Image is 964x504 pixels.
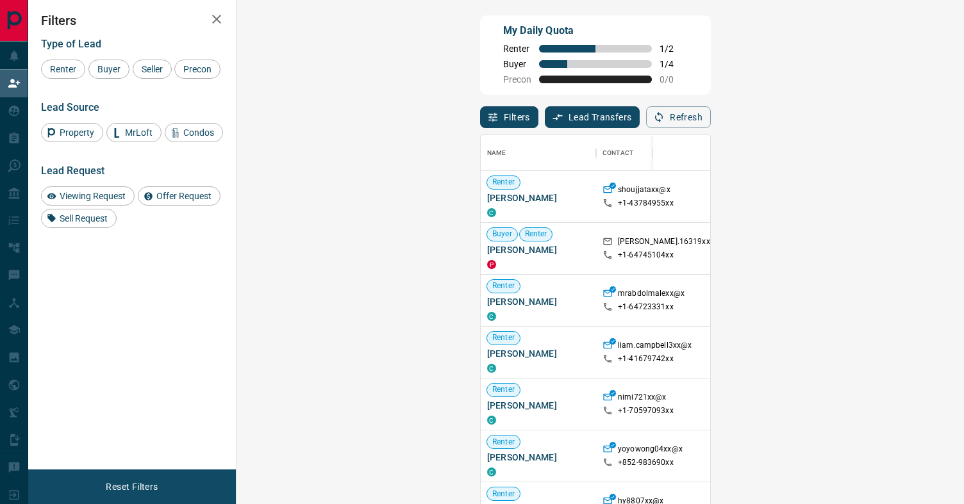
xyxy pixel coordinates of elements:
span: Lead Request [41,165,104,177]
button: Lead Transfers [545,106,640,128]
p: nimi721xx@x [618,392,666,405]
span: Type of Lead [41,38,101,50]
p: +1- 64723331xx [618,302,674,313]
span: Renter [503,44,531,54]
span: 1 / 2 [660,44,688,54]
div: Precon [174,60,220,79]
span: Renter [487,489,520,500]
h2: Filters [41,13,223,28]
span: Precon [179,64,216,74]
p: mrabdolmalexx@x [618,288,685,302]
p: [PERSON_NAME].16319xx@x [618,236,721,250]
span: 1 / 4 [660,59,688,69]
span: Renter [487,177,520,188]
div: Sell Request [41,209,117,228]
div: Property [41,123,103,142]
div: condos.ca [487,416,496,425]
p: +1- 41679742xx [618,354,674,364]
div: Name [481,135,596,171]
p: +852- 983690xx [618,457,674,468]
div: Contact [602,135,633,171]
span: [PERSON_NAME] [487,399,590,412]
span: Renter [487,437,520,448]
button: Reset Filters [97,476,166,498]
span: Buyer [93,64,125,74]
span: Seller [137,64,167,74]
p: +1- 70597093xx [618,405,674,416]
span: Sell Request [55,213,112,224]
span: [PERSON_NAME] [487,243,590,256]
p: My Daily Quota [503,23,688,38]
div: condos.ca [487,208,496,217]
div: Renter [41,60,85,79]
span: Condos [179,127,219,138]
span: [PERSON_NAME] [487,295,590,308]
span: [PERSON_NAME] [487,191,590,204]
button: Filters [480,106,538,128]
span: Offer Request [152,191,216,201]
div: condos.ca [487,467,496,476]
button: Refresh [646,106,711,128]
span: Renter [46,64,81,74]
span: Buyer [487,229,517,240]
p: +1- 43784955xx [618,198,674,209]
span: 0 / 0 [660,74,688,85]
span: [PERSON_NAME] [487,347,590,360]
span: [PERSON_NAME] [487,451,590,464]
span: Buyer [503,59,531,69]
span: Renter [520,229,553,240]
span: Renter [487,384,520,395]
span: MrLoft [120,127,157,138]
div: Seller [133,60,172,79]
div: condos.ca [487,364,496,373]
span: Renter [487,332,520,343]
p: liam.campbell3xx@x [618,340,692,354]
div: Viewing Request [41,186,135,206]
div: property.ca [487,260,496,269]
span: Viewing Request [55,191,130,201]
div: Offer Request [138,186,220,206]
div: Name [487,135,506,171]
p: +1- 64745104xx [618,250,674,261]
p: yoyowong04xx@x [618,444,683,457]
span: Renter [487,280,520,291]
div: Condos [165,123,223,142]
span: Precon [503,74,531,85]
span: Property [55,127,99,138]
div: Contact [596,135,699,171]
div: MrLoft [106,123,162,142]
div: Buyer [88,60,129,79]
span: Lead Source [41,101,99,113]
p: shoujjataxx@x [618,184,670,198]
div: condos.ca [487,312,496,321]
